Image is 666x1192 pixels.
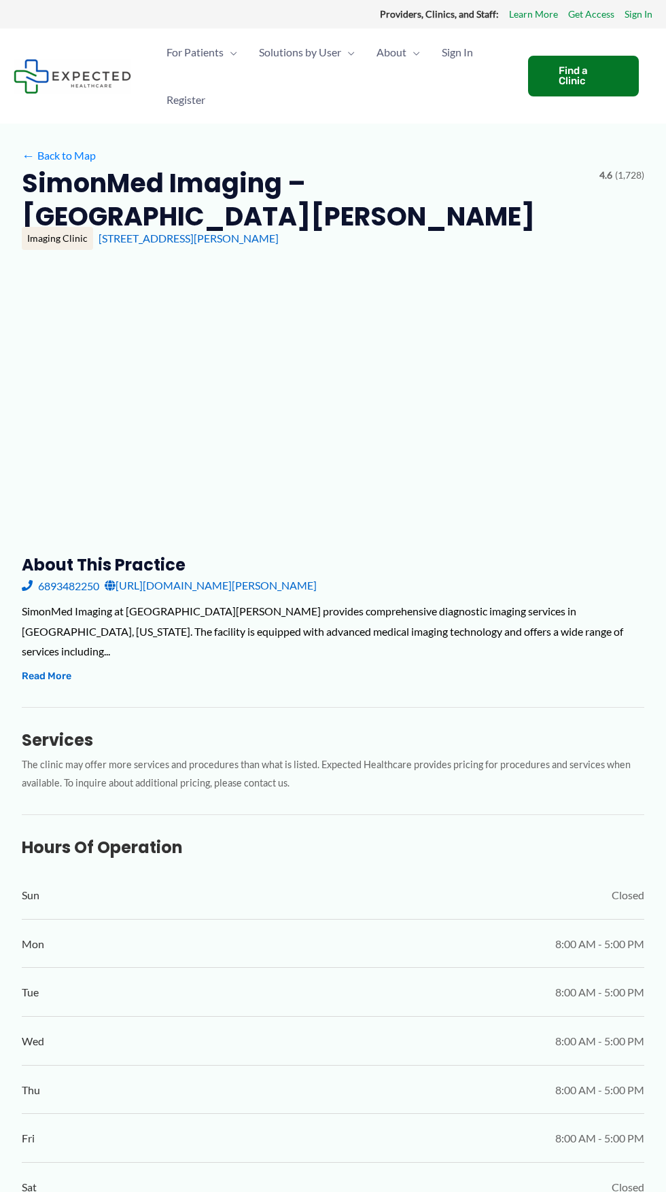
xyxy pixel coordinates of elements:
span: Register [166,76,205,124]
a: [STREET_ADDRESS][PERSON_NAME] [99,232,279,245]
span: Solutions by User [259,29,341,76]
span: 8:00 AM - 5:00 PM [555,1031,644,1051]
span: Menu Toggle [406,29,420,76]
a: AboutMenu Toggle [366,29,431,76]
span: Mon [22,934,44,954]
a: [URL][DOMAIN_NAME][PERSON_NAME] [105,575,317,596]
a: Solutions by UserMenu Toggle [248,29,366,76]
span: Tue [22,982,39,1003]
span: Wed [22,1031,44,1051]
span: 4.6 [599,166,612,184]
button: Read More [22,668,71,685]
span: (1,728) [615,166,644,184]
h3: Services [22,729,644,751]
span: Fri [22,1128,35,1149]
a: 6893482250 [22,575,99,596]
a: Sign In [625,5,652,23]
nav: Primary Site Navigation [156,29,514,124]
h3: Hours of Operation [22,837,644,858]
div: Imaging Clinic [22,227,93,250]
span: Sign In [442,29,473,76]
span: Menu Toggle [224,29,237,76]
span: Closed [612,885,644,905]
span: 8:00 AM - 5:00 PM [555,982,644,1003]
div: SimonMed Imaging at [GEOGRAPHIC_DATA][PERSON_NAME] provides comprehensive diagnostic imaging serv... [22,601,644,662]
a: Sign In [431,29,484,76]
a: Learn More [509,5,558,23]
span: For Patients [166,29,224,76]
span: Sun [22,885,39,905]
a: Get Access [568,5,614,23]
a: For PatientsMenu Toggle [156,29,248,76]
span: ← [22,149,35,162]
a: Register [156,76,216,124]
a: ←Back to Map [22,145,96,166]
span: Menu Toggle [341,29,355,76]
a: Find a Clinic [528,56,639,96]
span: Thu [22,1080,40,1100]
span: 8:00 AM - 5:00 PM [555,934,644,954]
p: The clinic may offer more services and procedures than what is listed. Expected Healthcare provid... [22,756,644,793]
h3: About this practice [22,554,644,575]
span: 8:00 AM - 5:00 PM [555,1128,644,1149]
span: 8:00 AM - 5:00 PM [555,1080,644,1100]
img: Expected Healthcare Logo - side, dark font, small [14,59,131,94]
span: About [376,29,406,76]
h2: SimonMed Imaging – [GEOGRAPHIC_DATA][PERSON_NAME] [22,166,589,234]
strong: Providers, Clinics, and Staff: [380,8,499,20]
